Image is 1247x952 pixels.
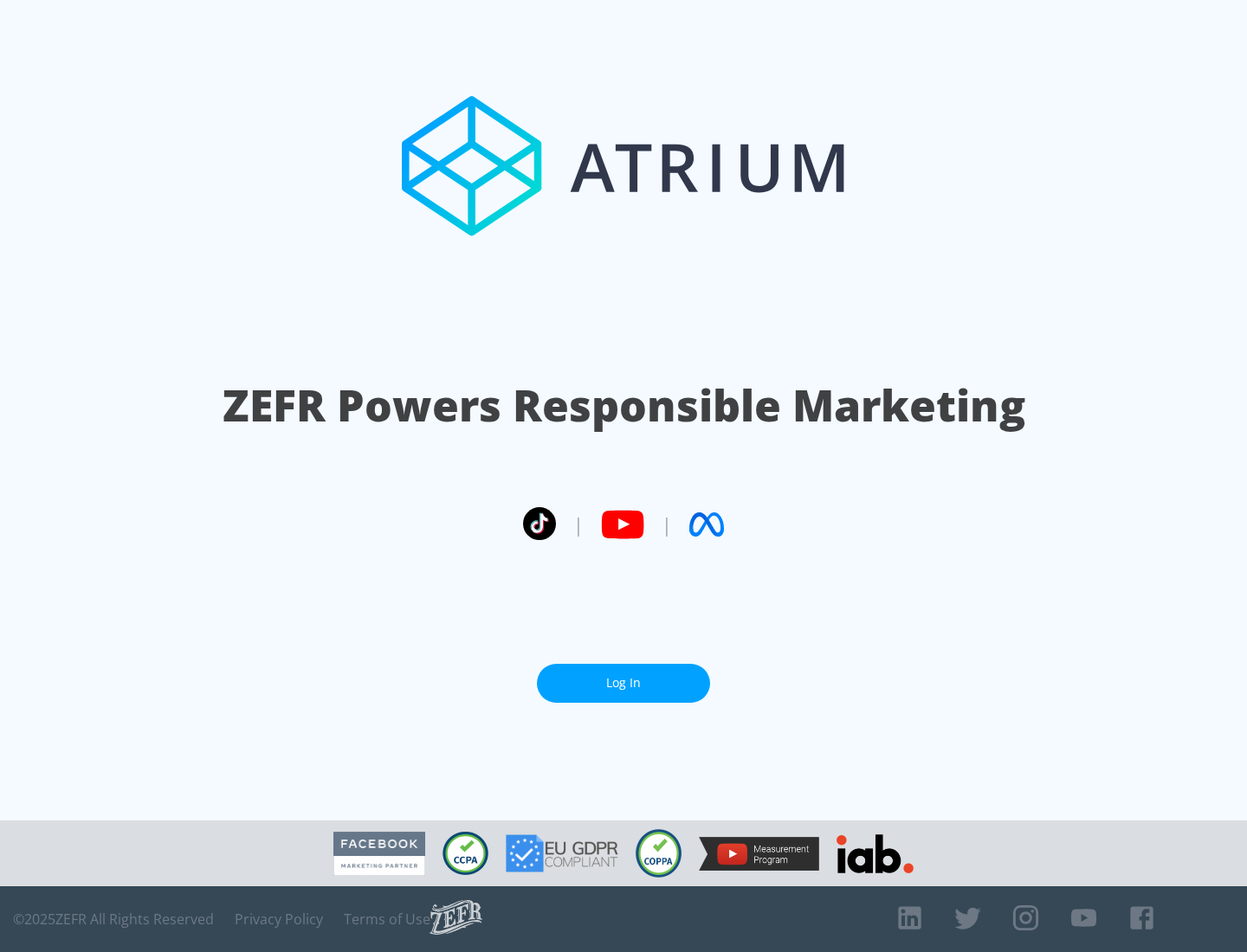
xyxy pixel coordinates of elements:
a: Privacy Policy [235,910,323,928]
img: IAB [837,834,914,873]
img: COPPA Compliant [636,829,682,878]
span: © 2025 ZEFR All Rights Reserved [13,910,214,928]
img: CCPA Compliant [443,832,488,875]
a: Log In [537,664,710,703]
img: Facebook Marketing Partner [333,832,425,876]
span: | [662,511,672,537]
img: GDPR Compliant [506,834,618,872]
a: Terms of Use [344,910,430,928]
img: YouTube Measurement Program [699,837,819,871]
span: | [573,511,584,537]
h1: ZEFR Powers Responsible Marketing [223,376,1025,435]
